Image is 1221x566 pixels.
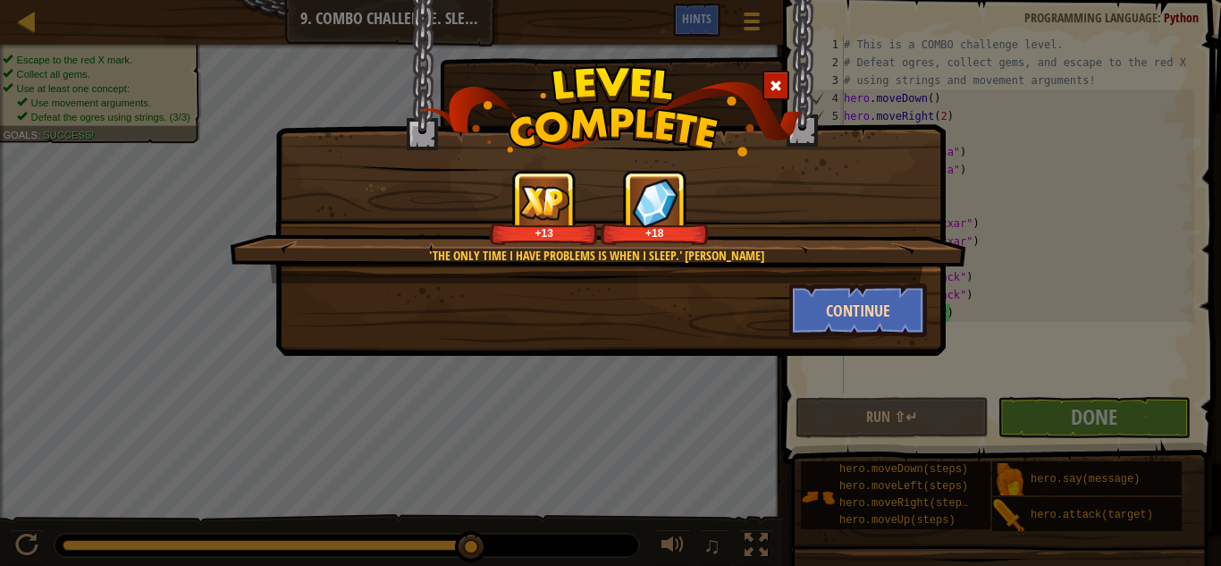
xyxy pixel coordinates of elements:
img: reward_icon_gems.png [632,178,678,227]
img: level_complete.png [419,66,803,156]
div: +18 [604,226,705,240]
img: reward_icon_xp.png [519,185,569,220]
div: 'The only time I have problems is when I sleep.' [PERSON_NAME] [315,247,879,265]
button: Continue [789,283,928,337]
div: +13 [493,226,594,240]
